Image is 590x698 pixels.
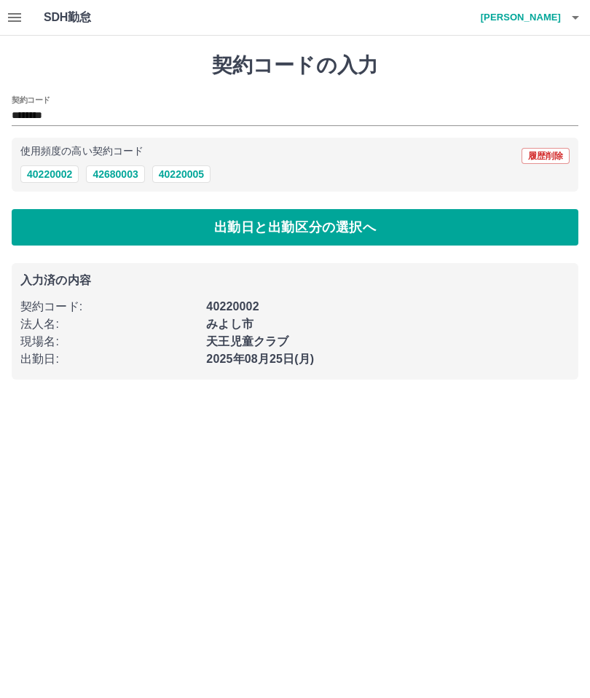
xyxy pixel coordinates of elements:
b: みよし市 [206,318,253,330]
p: 法人名 : [20,315,197,333]
button: 履歴削除 [522,148,570,164]
p: 現場名 : [20,333,197,350]
b: 天王児童クラブ [206,335,288,348]
p: 使用頻度の高い契約コード [20,146,143,157]
h2: 契約コード [12,94,50,106]
p: 出勤日 : [20,350,197,368]
b: 2025年08月25日(月) [206,353,314,365]
button: 40220002 [20,165,79,183]
b: 40220002 [206,300,259,313]
p: 入力済の内容 [20,275,570,286]
button: 42680003 [86,165,144,183]
button: 出勤日と出勤区分の選択へ [12,209,578,246]
p: 契約コード : [20,298,197,315]
button: 40220005 [152,165,211,183]
h1: 契約コードの入力 [12,53,578,78]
